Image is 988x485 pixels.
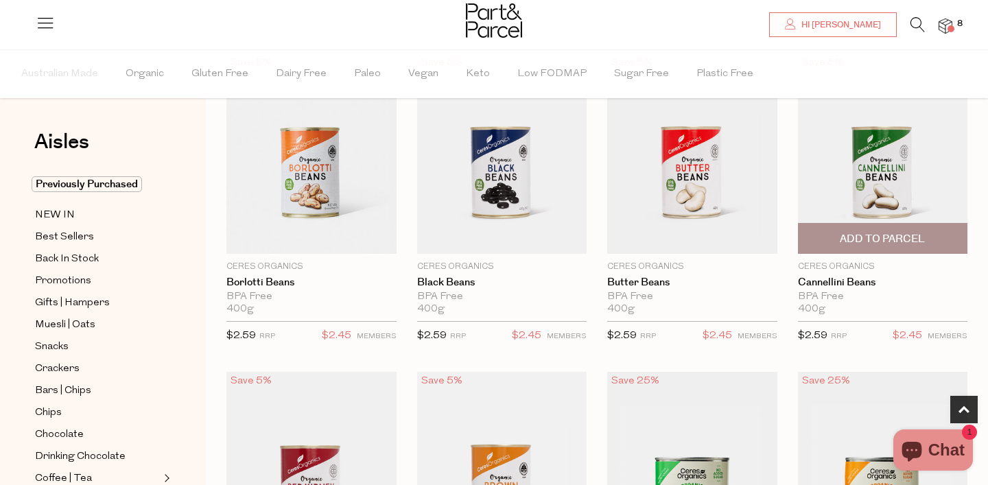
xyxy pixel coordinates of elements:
a: Aisles [34,132,89,166]
span: Hi [PERSON_NAME] [798,19,881,31]
img: Borlotti Beans [226,54,397,254]
a: Best Sellers [35,228,160,246]
span: Paleo [354,50,381,98]
button: Add To Parcel [798,223,968,254]
span: $2.59 [798,331,827,341]
small: MEMBERS [357,333,397,340]
a: Back In Stock [35,250,160,268]
span: Snacks [35,339,69,355]
span: Previously Purchased [32,176,142,192]
span: 400g [226,303,254,316]
span: 8 [954,18,966,30]
div: BPA Free [607,291,777,303]
a: Black Beans [417,276,587,289]
small: RRP [450,333,466,340]
span: Promotions [35,273,91,289]
div: BPA Free [798,291,968,303]
span: 400g [798,303,825,316]
div: BPA Free [226,291,397,303]
img: Butter Beans [607,54,777,254]
a: Chips [35,404,160,421]
div: Save 25% [798,372,854,390]
span: Bars | Chips [35,383,91,399]
span: Add To Parcel [840,232,925,246]
span: Vegan [408,50,438,98]
a: Cannellini Beans [798,276,968,289]
small: MEMBERS [738,333,777,340]
span: Dairy Free [276,50,327,98]
a: Drinking Chocolate [35,448,160,465]
p: Ceres Organics [798,261,968,273]
a: Promotions [35,272,160,289]
span: Gifts | Hampers [35,295,110,311]
small: MEMBERS [547,333,587,340]
a: Crackers [35,360,160,377]
span: $2.45 [512,327,541,345]
span: NEW IN [35,207,75,224]
p: Ceres Organics [417,261,587,273]
span: Chips [35,405,62,421]
a: 8 [939,19,952,33]
span: Plastic Free [696,50,753,98]
a: Previously Purchased [35,176,160,193]
img: Black Beans [417,54,587,254]
span: $2.59 [417,331,447,341]
span: Australian Made [21,50,98,98]
a: Butter Beans [607,276,777,289]
a: Muesli | Oats [35,316,160,333]
span: Best Sellers [35,229,94,246]
span: 400g [417,303,445,316]
a: Bars | Chips [35,382,160,399]
span: $2.59 [607,331,637,341]
div: Save 5% [417,372,467,390]
span: Sugar Free [614,50,669,98]
inbox-online-store-chat: Shopify online store chat [889,429,977,474]
span: Muesli | Oats [35,317,95,333]
div: Save 25% [607,372,663,390]
div: BPA Free [417,291,587,303]
p: Ceres Organics [607,261,777,273]
img: Cannellini Beans [798,54,968,254]
small: MEMBERS [928,333,967,340]
span: Gluten Free [191,50,248,98]
span: Chocolate [35,427,84,443]
div: Save 5% [226,372,276,390]
span: Crackers [35,361,80,377]
a: Borlotti Beans [226,276,397,289]
span: $2.59 [226,331,256,341]
a: NEW IN [35,206,160,224]
p: Ceres Organics [226,261,397,273]
span: $2.45 [893,327,922,345]
img: Part&Parcel [466,3,522,38]
span: Low FODMAP [517,50,587,98]
a: Hi [PERSON_NAME] [769,12,897,37]
small: RRP [640,333,656,340]
a: Snacks [35,338,160,355]
span: Keto [466,50,490,98]
span: Back In Stock [35,251,99,268]
small: RRP [831,333,847,340]
small: RRP [259,333,275,340]
span: $2.45 [703,327,732,345]
span: $2.45 [322,327,351,345]
a: Chocolate [35,426,160,443]
span: 400g [607,303,635,316]
a: Gifts | Hampers [35,294,160,311]
span: Aisles [34,127,89,157]
span: Organic [126,50,164,98]
span: Drinking Chocolate [35,449,126,465]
